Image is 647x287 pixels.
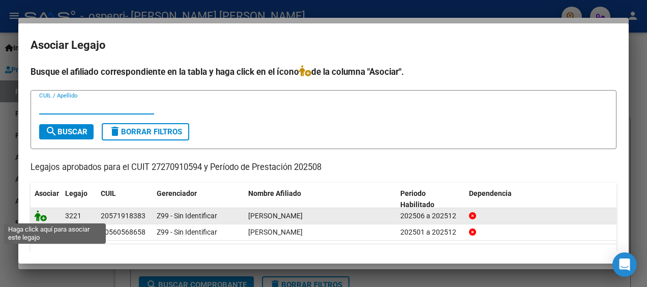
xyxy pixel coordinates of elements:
div: 20560568658 [101,226,145,238]
button: Borrar Filtros [102,123,189,140]
span: CUIL [101,189,116,197]
div: 202501 a 202512 [400,226,461,238]
span: 2626 [65,228,81,236]
datatable-header-cell: Legajo [61,183,97,216]
div: 202506 a 202512 [400,210,461,222]
span: Z99 - Sin Identificar [157,212,217,220]
datatable-header-cell: Periodo Habilitado [396,183,465,216]
span: Buscar [45,127,87,136]
h2: Asociar Legajo [31,36,616,55]
div: Open Intercom Messenger [612,252,637,277]
datatable-header-cell: Asociar [31,183,61,216]
span: Z99 - Sin Identificar [157,228,217,236]
h4: Busque el afiliado correspondiente en la tabla y haga click en el ícono de la columna "Asociar". [31,65,616,78]
p: Legajos aprobados para el CUIT 27270910594 y Período de Prestación 202508 [31,161,616,174]
span: Asociar [35,189,59,197]
span: Periodo Habilitado [400,189,434,209]
datatable-header-cell: Gerenciador [153,183,244,216]
span: Nombre Afiliado [248,189,301,197]
span: Borrar Filtros [109,127,182,136]
datatable-header-cell: Nombre Afiliado [244,183,396,216]
span: Legajo [65,189,87,197]
span: ALARCON RAMIRO ULISES [248,228,303,236]
datatable-header-cell: CUIL [97,183,153,216]
span: Gerenciador [157,189,197,197]
div: 20571918383 [101,210,145,222]
button: Buscar [39,124,94,139]
div: 2 registros [31,244,616,270]
span: Dependencia [469,189,512,197]
mat-icon: search [45,125,57,137]
span: DOMINGUES JOAQUIN [248,212,303,220]
mat-icon: delete [109,125,121,137]
span: 3221 [65,212,81,220]
datatable-header-cell: Dependencia [465,183,617,216]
